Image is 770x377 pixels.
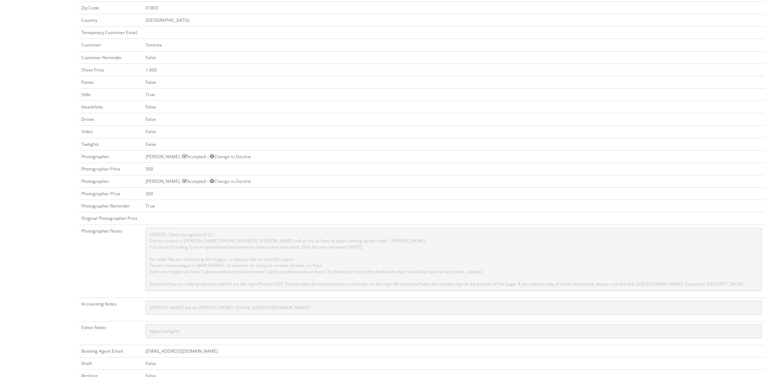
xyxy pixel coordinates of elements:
td: False [143,126,765,138]
td: [PERSON_NAME] - Accepted -- [143,150,765,163]
td: [GEOGRAPHIC_DATA] [143,14,765,26]
td: False [143,113,765,126]
td: False [143,138,765,150]
td: Video [78,126,143,138]
td: True [143,88,765,101]
td: Twilights [78,138,143,150]
td: Original Photographer Price [78,212,143,225]
td: Customer [78,39,143,51]
td: Draft [78,357,143,369]
td: Stills [78,88,143,101]
td: Temporary Customer Email [78,26,143,39]
td: Shoot Price [78,63,143,76]
td: [EMAIL_ADDRESS][DOMAIN_NAME] [143,345,765,357]
td: False [143,101,765,113]
td: Editor Notes [78,321,143,345]
a: Change to Decline [210,178,251,184]
td: 01803 [143,1,765,14]
td: Country [78,14,143,26]
td: False [143,357,765,369]
td: Booking Agent Email [78,345,143,357]
pre: [PERSON_NAME] will be [PERSON_NAME] <[EMAIL_ADDRESS][DOMAIN_NAME]> [146,301,762,315]
td: [PERSON_NAME] - Accepted -- [143,175,765,187]
pre: digital twilights [146,324,762,338]
td: True [143,200,765,212]
td: Customer Reminder [78,51,143,63]
td: 300 [143,188,765,200]
td: Photographer Price [78,163,143,175]
td: Photographer Notes [78,225,143,298]
td: Accounting Notes [78,298,143,321]
td: Panos [78,76,143,88]
pre: UPDATE: Date changed to 8/12. Onsite contact is [PERSON_NAME] [PHONE_NUMBER]. [PERSON_NAME] will ... [146,228,762,291]
td: Headshots [78,101,143,113]
td: 500 [143,163,765,175]
td: Photographer [78,175,143,187]
td: Zip Code [78,1,143,14]
td: False [143,76,765,88]
td: Photographer [78,150,143,163]
a: Change to Decline [210,153,251,160]
td: False [143,51,765,63]
td: 1,600 [143,63,765,76]
td: Drone [78,113,143,126]
td: Photographer Reminder [78,200,143,212]
td: Sonesta [143,39,765,51]
td: Photographer Price [78,188,143,200]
